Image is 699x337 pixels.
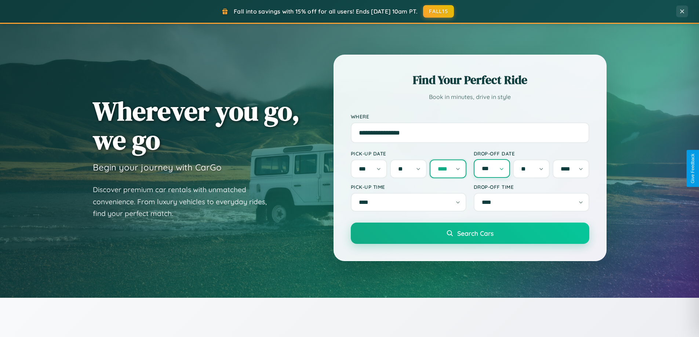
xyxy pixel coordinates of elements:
button: FALL15 [423,5,454,18]
p: Discover premium car rentals with unmatched convenience. From luxury vehicles to everyday rides, ... [93,184,276,220]
div: Give Feedback [690,154,695,183]
label: Pick-up Time [351,184,466,190]
button: Search Cars [351,223,589,244]
h3: Begin your journey with CarGo [93,162,222,173]
span: Fall into savings with 15% off for all users! Ends [DATE] 10am PT. [234,8,418,15]
h1: Wherever you go, we go [93,96,300,154]
span: Search Cars [457,229,494,237]
label: Drop-off Date [474,150,589,157]
p: Book in minutes, drive in style [351,92,589,102]
label: Drop-off Time [474,184,589,190]
label: Pick-up Date [351,150,466,157]
h2: Find Your Perfect Ride [351,72,589,88]
label: Where [351,113,589,120]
